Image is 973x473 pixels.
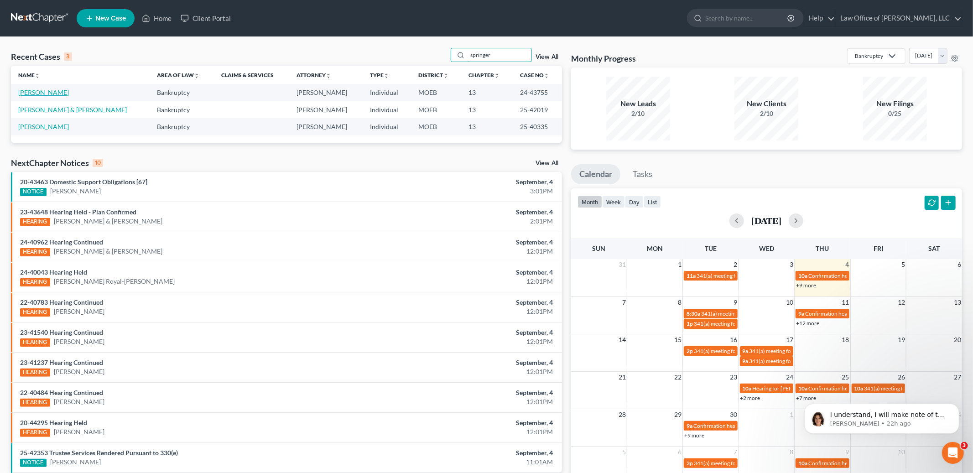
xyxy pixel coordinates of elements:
[798,460,807,467] span: 10a
[137,10,176,26] a: Home
[694,460,782,467] span: 341(a) meeting for [PERSON_NAME]
[789,259,794,270] span: 3
[743,348,749,354] span: 9a
[677,259,682,270] span: 1
[897,334,906,345] span: 19
[20,238,103,246] a: 24-40962 Hearing Continued
[11,51,72,62] div: Recent Cases
[35,73,40,78] i: unfold_more
[20,338,50,347] div: HEARING
[381,397,553,406] div: 12:01PM
[381,268,553,277] div: September, 4
[863,109,927,118] div: 0/25
[214,66,289,84] th: Claims & Services
[855,52,883,60] div: Bankruptcy
[751,216,781,225] h2: [DATE]
[54,337,104,346] a: [PERSON_NAME]
[874,244,883,252] span: Fri
[20,429,50,437] div: HEARING
[957,259,962,270] span: 6
[673,372,682,383] span: 22
[687,348,693,354] span: 2p
[468,72,500,78] a: Chapterunfold_more
[494,73,500,78] i: unfold_more
[157,72,199,78] a: Area of Lawunfold_more
[520,72,549,78] a: Case Nounfold_more
[621,447,627,457] span: 5
[693,422,845,429] span: Confirmation hearing for [PERSON_NAME] & [PERSON_NAME]
[673,409,682,420] span: 29
[381,418,553,427] div: September, 4
[194,73,199,78] i: unfold_more
[18,88,69,96] a: [PERSON_NAME]
[796,282,816,289] a: +9 more
[461,118,513,135] td: 13
[845,259,850,270] span: 4
[289,101,363,118] td: [PERSON_NAME]
[20,218,50,226] div: HEARING
[50,457,101,467] a: [PERSON_NAME]
[606,99,670,109] div: New Leads
[411,84,461,101] td: MOEB
[513,84,562,101] td: 24-43755
[381,448,553,457] div: September, 4
[578,196,602,208] button: month
[50,187,101,196] a: [PERSON_NAME]
[326,73,331,78] i: unfold_more
[759,244,774,252] span: Wed
[618,259,627,270] span: 31
[841,334,850,345] span: 18
[953,297,962,308] span: 13
[953,372,962,383] span: 27
[863,99,927,109] div: New Filings
[11,157,103,168] div: NextChapter Notices
[836,10,962,26] a: Law Office of [PERSON_NAME], LLC
[687,320,693,327] span: 1p
[20,208,136,216] a: 23-43648 Hearing Held - Plan Confirmed
[18,106,127,114] a: [PERSON_NAME] & [PERSON_NAME]
[513,101,562,118] td: 25-42019
[677,447,682,457] span: 6
[729,334,739,345] span: 16
[841,372,850,383] span: 25
[150,118,214,135] td: Bankruptcy
[381,328,553,337] div: September, 4
[381,277,553,286] div: 12:01PM
[20,268,87,276] a: 24-40043 Hearing Held
[381,238,553,247] div: September, 4
[816,244,829,252] span: Thu
[625,196,644,208] button: day
[513,118,562,135] td: 25-40335
[798,272,807,279] span: 10a
[363,101,411,118] td: Individual
[297,72,331,78] a: Attorneyunfold_more
[381,177,553,187] div: September, 4
[20,399,50,407] div: HEARING
[54,217,162,226] a: [PERSON_NAME] & [PERSON_NAME]
[461,101,513,118] td: 13
[571,53,636,64] h3: Monthly Progress
[606,109,670,118] div: 2/10
[381,427,553,437] div: 12:01PM
[544,73,549,78] i: unfold_more
[733,259,739,270] span: 2
[644,196,661,208] button: list
[20,369,50,377] div: HEARING
[64,52,72,61] div: 3
[602,196,625,208] button: week
[841,297,850,308] span: 11
[20,449,178,457] a: 25-42353 Trustee Services Rendered Pursuant to 330(e)
[753,385,872,392] span: Hearing for [PERSON_NAME] & [PERSON_NAME]
[536,160,558,166] a: View All
[418,72,448,78] a: Districtunfold_more
[621,297,627,308] span: 7
[684,432,704,439] a: +9 more
[789,409,794,420] span: 1
[897,372,906,383] span: 26
[694,348,782,354] span: 341(a) meeting for [PERSON_NAME]
[381,307,553,316] div: 12:01PM
[289,118,363,135] td: [PERSON_NAME]
[411,101,461,118] td: MOEB
[18,123,69,130] a: [PERSON_NAME]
